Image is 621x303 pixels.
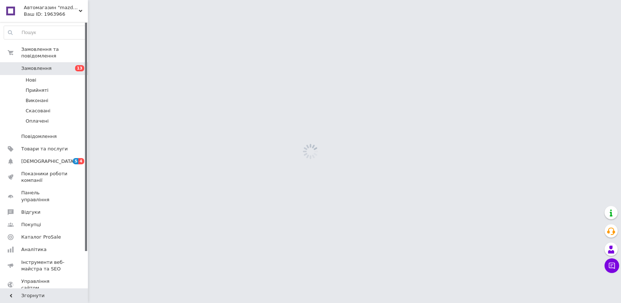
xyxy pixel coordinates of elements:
[73,158,79,164] span: 5
[75,65,84,71] span: 13
[26,77,36,83] span: Нові
[78,158,84,164] span: 4
[21,171,68,184] span: Показники роботи компанії
[21,246,47,253] span: Аналітика
[21,133,57,140] span: Повідомлення
[21,278,68,291] span: Управління сайтом
[21,65,52,72] span: Замовлення
[21,158,75,165] span: [DEMOGRAPHIC_DATA]
[21,234,61,240] span: Каталог ProSale
[21,146,68,152] span: Товари та послуги
[24,11,88,18] div: Ваш ID: 1963966
[4,26,86,39] input: Пошук
[21,221,41,228] span: Покупці
[21,209,40,216] span: Відгуки
[21,190,68,203] span: Панель управління
[26,118,49,124] span: Оплачені
[26,87,48,94] span: Прийняті
[24,4,79,11] span: Автомагазин "mazda-shrot"
[605,258,619,273] button: Чат з покупцем
[26,108,51,114] span: Скасовані
[21,46,88,59] span: Замовлення та повідомлення
[21,259,68,272] span: Інструменти веб-майстра та SEO
[26,97,48,104] span: Виконані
